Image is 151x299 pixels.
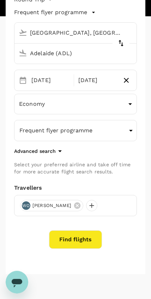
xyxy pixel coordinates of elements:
[132,32,133,33] button: Open
[29,73,72,87] div: [DATE]
[14,184,137,192] div: Travellers
[16,27,122,38] input: Depart from
[14,148,56,155] p: Advanced search
[22,201,30,210] div: WO
[6,271,28,293] iframe: Button to launch messaging window
[49,230,102,249] button: Find flights
[20,200,83,211] div: WO[PERSON_NAME]
[113,35,129,52] button: delete
[14,8,96,17] button: Frequent flyer programme
[14,147,64,155] button: Advanced search
[19,126,92,135] p: Frequent flyer programme
[14,161,137,175] p: Select your preferred airline and take off time for more accurate flight search results.
[16,48,122,59] input: Going to
[132,52,133,54] button: Open
[14,8,87,17] p: Frequent flyer programme
[14,120,137,141] button: Frequent flyer programme
[28,202,75,209] span: [PERSON_NAME]
[14,95,137,113] div: Economy
[75,73,119,87] div: [DATE]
